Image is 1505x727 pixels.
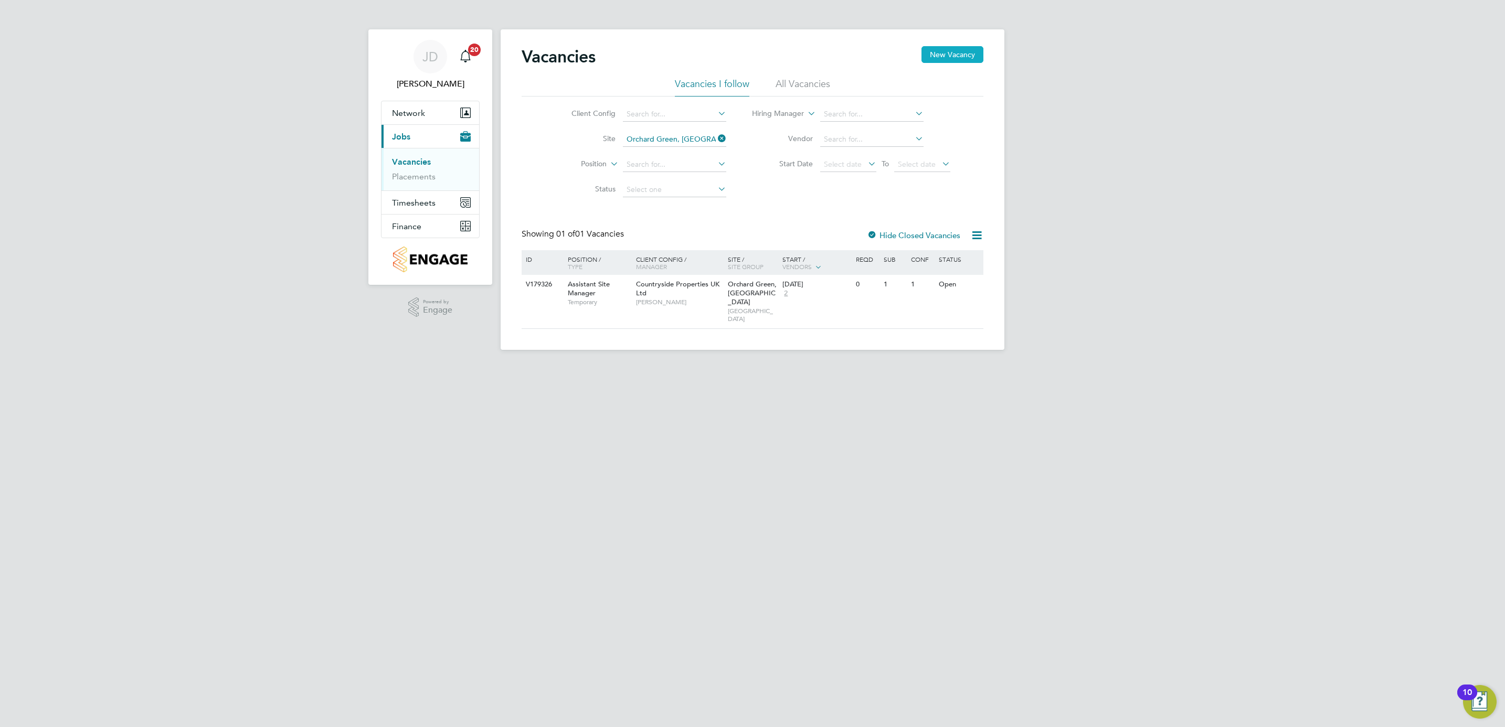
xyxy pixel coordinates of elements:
[381,247,480,272] a: Go to home page
[381,191,479,214] button: Timesheets
[824,159,862,169] span: Select date
[898,159,936,169] span: Select date
[381,125,479,148] button: Jobs
[728,262,764,271] span: Site Group
[392,132,410,142] span: Jobs
[568,280,610,297] span: Assistant Site Manager
[853,250,881,268] div: Reqd
[921,46,983,63] button: New Vacancy
[568,298,631,306] span: Temporary
[556,229,575,239] span: 01 of
[422,50,438,63] span: JD
[636,262,667,271] span: Manager
[423,297,452,306] span: Powered by
[782,262,812,271] span: Vendors
[555,134,616,143] label: Site
[408,297,453,317] a: Powered byEngage
[744,109,804,119] label: Hiring Manager
[368,29,492,285] nav: Main navigation
[522,46,596,67] h2: Vacancies
[560,250,633,275] div: Position /
[392,221,421,231] span: Finance
[381,78,480,90] span: Joseph Duddy
[867,230,960,240] label: Hide Closed Vacancies
[853,275,881,294] div: 0
[392,172,436,181] a: Placements
[1462,692,1472,706] div: 10
[556,229,624,239] span: 01 Vacancies
[881,250,908,268] div: Sub
[623,183,726,197] input: Select one
[381,215,479,238] button: Finance
[392,157,431,167] a: Vacancies
[752,159,813,168] label: Start Date
[820,107,924,122] input: Search for...
[381,40,480,90] a: JD[PERSON_NAME]
[455,40,476,73] a: 20
[908,250,936,268] div: Conf
[555,109,616,118] label: Client Config
[936,250,982,268] div: Status
[908,275,936,294] div: 1
[878,157,892,170] span: To
[1463,685,1497,719] button: Open Resource Center, 10 new notifications
[752,134,813,143] label: Vendor
[623,132,726,147] input: Search for...
[381,101,479,124] button: Network
[636,280,719,297] span: Countryside Properties UK Ltd
[728,280,777,306] span: Orchard Green, [GEOGRAPHIC_DATA]
[423,306,452,315] span: Engage
[381,148,479,190] div: Jobs
[633,250,725,275] div: Client Config /
[546,159,607,169] label: Position
[936,275,982,294] div: Open
[728,307,778,323] span: [GEOGRAPHIC_DATA]
[820,132,924,147] input: Search for...
[468,44,481,56] span: 20
[522,229,626,240] div: Showing
[623,107,726,122] input: Search for...
[782,280,851,289] div: [DATE]
[636,298,723,306] span: [PERSON_NAME]
[555,184,616,194] label: Status
[776,78,830,97] li: All Vacancies
[881,275,908,294] div: 1
[725,250,780,275] div: Site /
[623,157,726,172] input: Search for...
[392,198,436,208] span: Timesheets
[393,247,467,272] img: countryside-properties-logo-retina.png
[782,289,789,298] span: 2
[675,78,749,97] li: Vacancies I follow
[523,275,560,294] div: V179326
[392,108,425,118] span: Network
[568,262,582,271] span: Type
[780,250,853,276] div: Start /
[523,250,560,268] div: ID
